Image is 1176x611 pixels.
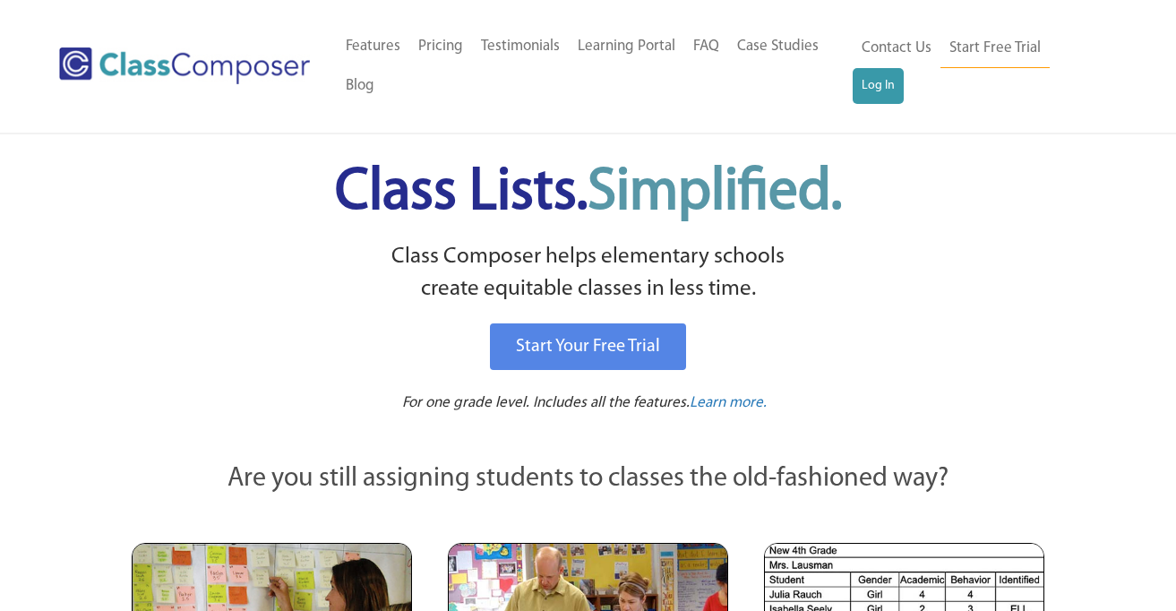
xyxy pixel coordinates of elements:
[940,29,1050,69] a: Start Free Trial
[337,66,383,106] a: Blog
[337,27,409,66] a: Features
[490,323,686,370] a: Start Your Free Trial
[516,338,660,356] span: Start Your Free Trial
[684,27,728,66] a: FAQ
[335,164,842,222] span: Class Lists.
[728,27,828,66] a: Case Studies
[853,29,1103,104] nav: Header Menu
[409,27,472,66] a: Pricing
[690,395,767,410] span: Learn more.
[853,68,904,104] a: Log In
[853,29,940,68] a: Contact Us
[129,241,1048,306] p: Class Composer helps elementary schools create equitable classes in less time.
[132,460,1045,499] p: Are you still assigning students to classes the old-fashioned way?
[588,164,842,222] span: Simplified.
[337,27,853,106] nav: Header Menu
[472,27,569,66] a: Testimonials
[59,47,310,84] img: Class Composer
[402,395,690,410] span: For one grade level. Includes all the features.
[569,27,684,66] a: Learning Portal
[690,392,767,415] a: Learn more.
